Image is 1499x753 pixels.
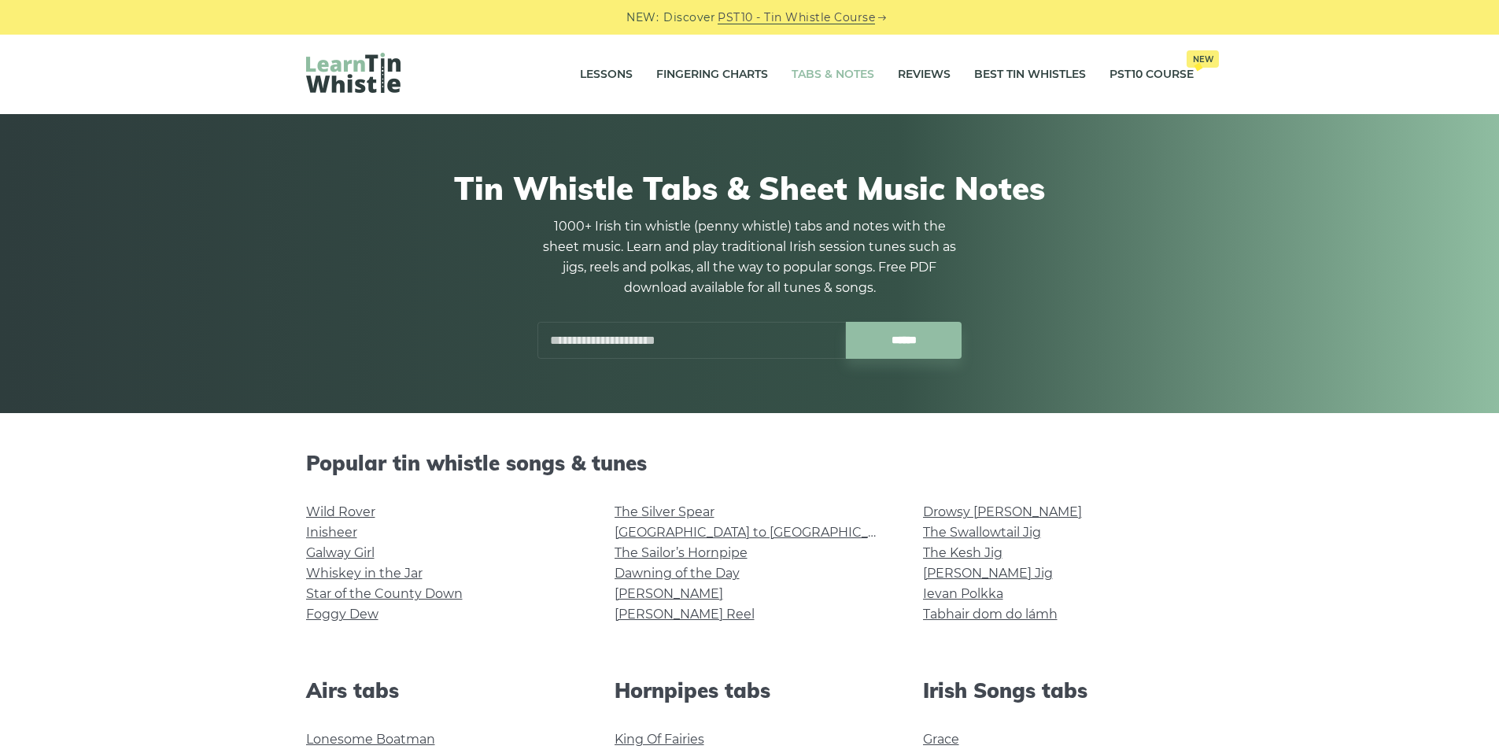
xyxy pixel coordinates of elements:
a: Dawning of the Day [615,566,740,581]
a: Drowsy [PERSON_NAME] [923,504,1082,519]
a: Whiskey in the Jar [306,566,423,581]
a: Ievan Polkka [923,586,1003,601]
a: The Kesh Jig [923,545,1002,560]
a: Grace [923,732,959,747]
h2: Popular tin whistle songs & tunes [306,451,1194,475]
img: LearnTinWhistle.com [306,53,401,93]
a: Fingering Charts [656,55,768,94]
h2: Irish Songs tabs [923,678,1194,703]
a: Wild Rover [306,504,375,519]
p: 1000+ Irish tin whistle (penny whistle) tabs and notes with the sheet music. Learn and play tradi... [537,216,962,298]
a: [PERSON_NAME] [615,586,723,601]
a: Foggy Dew [306,607,378,622]
a: Star of the County Down [306,586,463,601]
h2: Airs tabs [306,678,577,703]
a: [PERSON_NAME] Jig [923,566,1053,581]
a: Tabs & Notes [792,55,874,94]
a: [GEOGRAPHIC_DATA] to [GEOGRAPHIC_DATA] [615,525,905,540]
h1: Tin Whistle Tabs & Sheet Music Notes [306,169,1194,207]
a: Inisheer [306,525,357,540]
a: Best Tin Whistles [974,55,1086,94]
h2: Hornpipes tabs [615,678,885,703]
span: New [1187,50,1219,68]
a: Lonesome Boatman [306,732,435,747]
a: Galway Girl [306,545,375,560]
a: King Of Fairies [615,732,704,747]
a: The Sailor’s Hornpipe [615,545,748,560]
a: The Silver Spear [615,504,714,519]
a: Reviews [898,55,951,94]
a: Lessons [580,55,633,94]
a: PST10 CourseNew [1109,55,1194,94]
a: Tabhair dom do lámh [923,607,1058,622]
a: The Swallowtail Jig [923,525,1041,540]
a: [PERSON_NAME] Reel [615,607,755,622]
